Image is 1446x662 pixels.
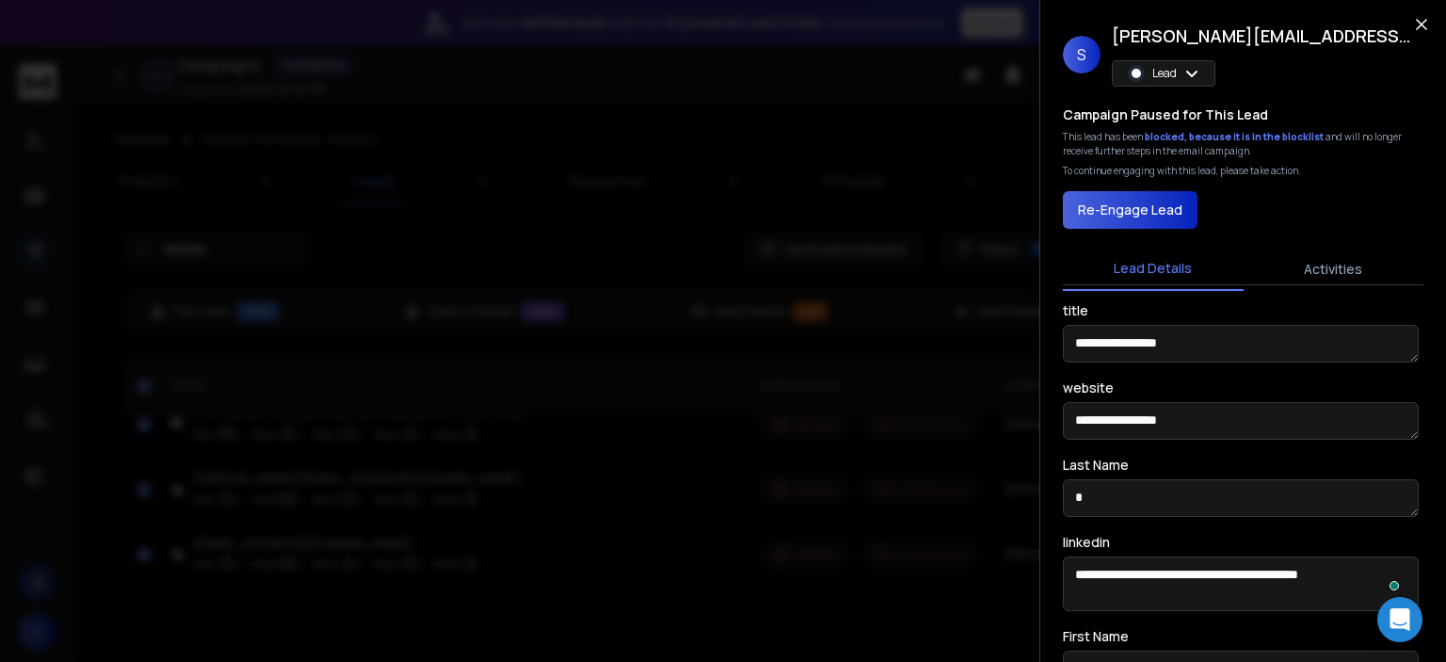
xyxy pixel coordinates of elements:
[1145,130,1325,143] span: blocked, because it is in the blocklist
[1063,536,1110,549] label: linkedin
[1152,66,1177,81] p: Lead
[1063,191,1197,229] button: Re-Engage Lead
[1112,23,1413,49] h1: [PERSON_NAME][EMAIL_ADDRESS][DOMAIN_NAME]
[1063,557,1419,611] textarea: To enrich screen reader interactions, please activate Accessibility in Grammarly extension settings
[1244,249,1424,290] button: Activities
[1063,630,1129,643] label: First Name
[1377,597,1422,642] div: Open Intercom Messenger
[1063,248,1244,291] button: Lead Details
[1063,130,1423,158] div: This lead has been and will no longer receive further steps in the email campaign.
[1063,459,1129,472] label: Last Name
[1063,164,1301,178] p: To continue engaging with this lead, please take action.
[1063,36,1101,73] span: S
[1063,381,1114,395] label: website
[1063,304,1088,317] label: title
[1063,105,1268,124] h3: Campaign Paused for This Lead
